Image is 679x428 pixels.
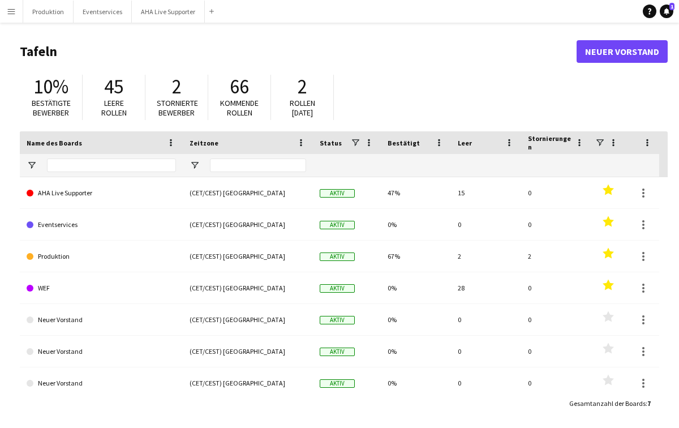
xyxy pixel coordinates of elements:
[27,304,176,336] a: Neuer Vorstand
[101,98,127,118] span: Leere Rollen
[320,139,342,147] span: Status
[20,43,577,60] h1: Tafeln
[320,284,355,293] span: Aktiv
[320,379,355,388] span: Aktiv
[521,367,591,399] div: 0
[320,348,355,356] span: Aktiv
[451,177,521,208] div: 15
[569,392,651,414] div: :
[660,5,673,18] a: 1
[381,241,451,272] div: 67%
[183,177,313,208] div: (CET/CEST) [GEOGRAPHIC_DATA]
[27,272,176,304] a: WEF
[320,221,355,229] span: Aktiv
[451,367,521,399] div: 0
[381,367,451,399] div: 0%
[381,177,451,208] div: 47%
[210,159,306,172] input: Zeitzone Filtereingang
[458,139,472,147] span: Leer
[381,336,451,367] div: 0%
[521,241,591,272] div: 2
[27,367,176,399] a: Neuer Vorstand
[23,1,74,23] button: Produktion
[320,316,355,324] span: Aktiv
[172,74,182,99] span: 2
[27,160,37,170] button: Filtermenü öffnen
[230,74,249,99] span: 66
[33,74,68,99] span: 10%
[577,40,668,63] a: Neuer Vorstand
[381,304,451,335] div: 0%
[27,139,82,147] span: Name des Boards
[183,272,313,303] div: (CET/CEST) [GEOGRAPHIC_DATA]
[298,74,307,99] span: 2
[183,336,313,367] div: (CET/CEST) [GEOGRAPHIC_DATA]
[381,209,451,240] div: 0%
[183,209,313,240] div: (CET/CEST) [GEOGRAPHIC_DATA]
[183,367,313,399] div: (CET/CEST) [GEOGRAPHIC_DATA]
[521,272,591,303] div: 0
[290,98,315,118] span: Rollen [DATE]
[647,399,651,408] span: 7
[451,336,521,367] div: 0
[27,209,176,241] a: Eventservices
[521,336,591,367] div: 0
[451,209,521,240] div: 0
[669,3,674,10] span: 1
[451,304,521,335] div: 0
[27,177,176,209] a: AHA Live Supporter
[220,98,259,118] span: Kommende Rollen
[320,189,355,198] span: Aktiv
[569,399,646,408] span: Gesamtanzahl der Boards
[157,98,198,118] span: Stornierte Bewerber
[320,252,355,261] span: Aktiv
[190,160,200,170] button: Filtermenü öffnen
[74,1,132,23] button: Eventservices
[27,336,176,367] a: Neuer Vorstand
[47,159,176,172] input: Name des Boards Filtereingang
[132,1,205,23] button: AHA Live Supporter
[27,241,176,272] a: Produktion
[521,209,591,240] div: 0
[183,241,313,272] div: (CET/CEST) [GEOGRAPHIC_DATA]
[183,304,313,335] div: (CET/CEST) [GEOGRAPHIC_DATA]
[521,304,591,335] div: 0
[528,134,571,151] span: Stornierungen
[451,241,521,272] div: 2
[190,139,218,147] span: Zeitzone
[521,177,591,208] div: 0
[32,98,71,118] span: Bestätigte Bewerber
[381,272,451,303] div: 0%
[104,74,123,99] span: 45
[388,139,420,147] span: Bestätigt
[451,272,521,303] div: 28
